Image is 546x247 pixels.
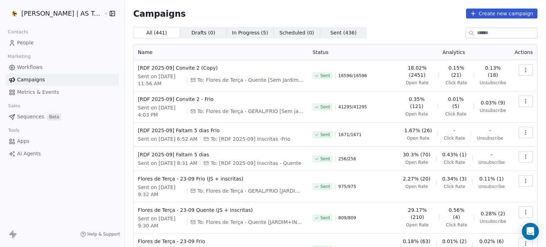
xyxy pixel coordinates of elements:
span: 0.56% (4) [445,206,468,221]
span: Unsubscribe [480,108,506,113]
span: To: [RDF 2025-09] Inscritas -Frio [210,135,290,143]
span: Open Rate [406,222,429,228]
span: 0.11% (1) [479,175,504,182]
span: 0.01% (2) [442,238,467,245]
span: To: Flores de Terça - Quente [JARDIM+INSCRITAS] [197,219,304,226]
img: Logo%202022%20quad.jpg [10,9,18,18]
span: 1.67% (26) [404,127,432,134]
th: Actions [510,44,537,60]
span: 41295 / 41295 [338,104,367,110]
span: Unsubscribe [478,184,505,189]
span: Campaigns [133,9,186,18]
span: Click Rate [445,111,466,117]
a: Workflows [6,61,119,73]
span: To: Flores de Terça - GERAL/FRIO [JARDIM+INSCRITAS] [197,187,304,194]
span: 29.17% (210) [401,206,433,221]
span: Marketing [5,51,34,62]
span: Sequences [17,113,44,120]
span: Open Rate [405,160,428,165]
span: Workflows [17,64,43,71]
span: To: [RDF 2025-09] Inscritas - Quente [210,160,301,167]
th: Status [308,44,397,60]
a: Apps [6,135,119,147]
a: AI Agents [6,148,119,160]
span: Sent [320,132,330,138]
span: 30.3% (70) [403,151,430,158]
button: Create new campaign [466,9,537,18]
span: Scheduled ( 0 ) [279,29,314,37]
span: [RDF 2025-09] Faltam 5 dias [138,151,304,158]
span: Contacts [5,27,31,37]
span: To: Flores de Terça - Quente [Sem Jardim e inscritas] [197,76,304,84]
span: 0.15% (21) [445,64,468,79]
span: AI Agents [17,150,41,157]
span: Flores de Terça - 23-09 Frio (JS + inscritas) [138,175,304,182]
span: 0.35% (121) [401,96,432,110]
span: [RDF 2025-09] Convite 2 (Copy) [138,64,304,71]
span: Metrics & Events [17,88,59,96]
span: Help & Support [87,231,120,237]
span: 1671 / 1671 [338,132,362,138]
span: Sent [320,73,330,79]
span: 0.28% (2) [481,210,505,217]
span: To: Flores de Terça - GERAL/FRIO [Sem jardim e inscritas] [197,108,304,115]
span: Unsubscribe [480,219,506,224]
span: Unsubscribe [477,135,503,141]
span: Tools [5,125,22,136]
span: - [489,127,491,134]
span: Open Rate [405,184,428,189]
span: Sent on [DATE] 6:52 AM [138,135,198,143]
span: 0.34% (3) [442,175,467,182]
span: Sent on [DATE] 8:31 AM [138,160,198,167]
span: Click Rate [444,135,465,141]
span: Sent [320,156,330,162]
span: 809 / 809 [338,215,356,221]
span: Flores de Terça - 23-09 Frio [138,238,304,245]
span: [PERSON_NAME] | AS Treinamentos [21,9,102,18]
span: Sent ( 436 ) [330,29,357,37]
span: - [491,151,492,158]
span: - [454,127,455,134]
span: People [17,39,34,47]
span: In Progress ( 5 ) [232,29,268,37]
a: People [6,37,119,49]
span: [RDF 2025-09] Convite 2 - Frio [138,96,304,103]
span: Open Rate [405,111,428,117]
th: Name [134,44,308,60]
span: Drafts ( 0 ) [192,29,215,37]
span: Apps [17,138,30,145]
span: 0.01% (5) [444,96,468,110]
span: Beta [47,113,61,120]
th: Analytics [397,44,510,60]
span: Open Rate [406,80,429,86]
a: SequencesBeta [6,111,119,123]
span: Click Rate [446,80,467,86]
a: Help & Support [80,231,120,237]
span: 0.18% (63) [403,238,430,245]
span: 0.02% (6) [479,238,504,245]
span: Sent on [DATE] 9:32 AM [138,184,184,198]
span: Click Rate [446,222,467,228]
span: Click Rate [444,160,465,165]
div: Open Intercom Messenger [522,223,539,240]
span: 256 / 256 [338,156,356,162]
span: Unsubscribe [480,80,506,86]
span: Unsubscribe [478,160,505,165]
span: 0.43% (1) [442,151,467,158]
span: Sent on [DATE] 9:30 AM [138,215,184,229]
a: Campaigns [6,74,119,86]
span: Flores de Terça - 23-09 Quente (JS + inscritas) [138,206,304,214]
span: 2.27% (20) [403,175,430,182]
span: Click Rate [444,184,465,189]
span: 0.03% (9) [481,99,505,106]
span: Sent on [DATE] 11:56 AM [138,73,184,87]
span: Sent [320,215,330,221]
span: [RDF 2025-09] Faltam 5 dias Frio [138,127,304,134]
span: 0.13% (18) [480,64,506,79]
span: Sales [5,101,23,111]
span: 16596 / 16596 [338,73,367,79]
span: Campaigns [17,76,45,84]
button: [PERSON_NAME] | AS Treinamentos [9,7,98,20]
span: Sent [320,184,330,189]
span: Open Rate [407,135,429,141]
